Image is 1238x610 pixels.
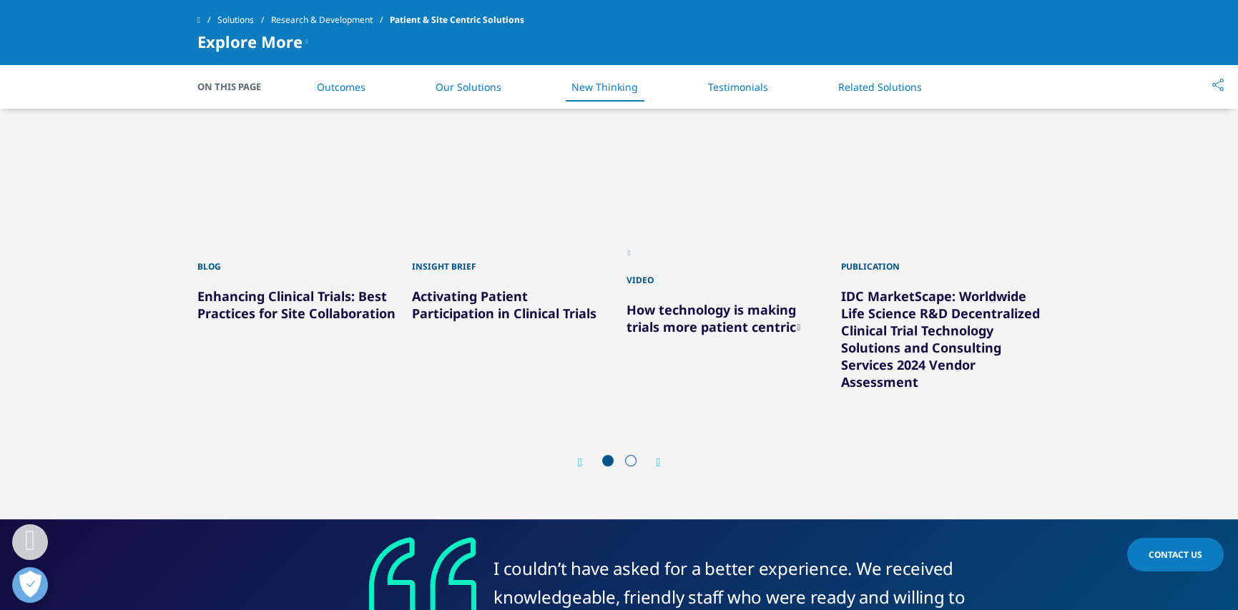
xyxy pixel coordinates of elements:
div: Publication [841,246,1041,273]
a: Research & Development [271,7,390,33]
span: On This Page [197,79,276,94]
div: Next slide [642,456,661,469]
a: Contact Us [1127,538,1224,571]
span: Explore More [197,33,303,50]
a: Outcomes [317,80,365,94]
span: Contact Us [1149,548,1202,561]
a: New Thinking [571,80,638,94]
a: Solutions [217,7,271,33]
div: 1 / 6 [197,116,398,390]
div: 3 / 6 [627,116,827,390]
a: IDC MarketScape: Worldwide Life Science R&D Decentralized Clinical Trial Technology Solutions and... [841,287,1040,390]
div: blog [197,246,398,273]
a: Activating Patient Participation in Clinical Trials [412,287,596,322]
a: Our Solutions [436,80,501,94]
a: Enhancing Clinical Trials: Best Practices for Site Collaboration [197,287,396,322]
span: Patient & Site Centric Solutions [390,7,524,33]
button: Open Preferences [12,567,48,603]
div: 4 / 6 [841,116,1041,390]
div: Insight Brief [412,246,612,273]
div: Video [627,260,827,287]
a: Related Solutions [838,80,922,94]
div: 2 / 6 [412,116,612,390]
a: How technology is making trials more patient centric [627,301,801,335]
div: Previous slide [578,456,596,469]
a: Testimonials [708,80,768,94]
